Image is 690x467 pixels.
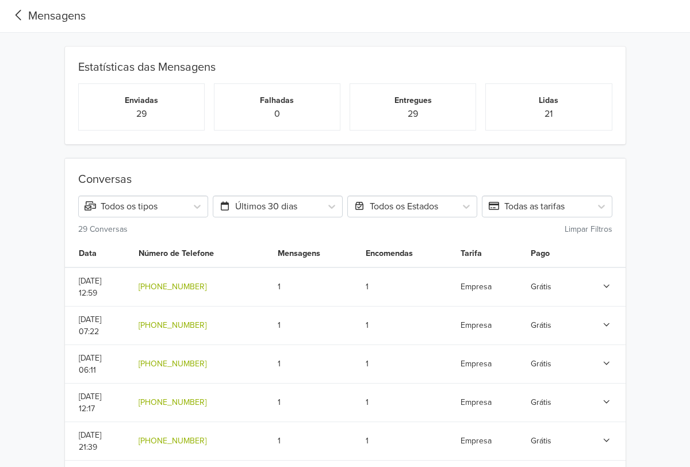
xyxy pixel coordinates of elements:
span: Últimos 30 dias [219,201,297,212]
span: Empresa [461,397,492,407]
th: Tarifa [454,240,524,267]
small: 29 Conversas [78,224,128,234]
div: Conversas [78,173,612,191]
td: 1 [359,344,454,383]
a: [PHONE_NUMBER] [139,359,206,369]
span: [DATE] 07:22 [79,315,101,336]
td: 1 [271,344,359,383]
td: 1 [359,306,454,344]
span: Grátis [531,397,551,407]
span: Todas as tarifas [488,201,565,212]
td: 1 [359,422,454,460]
span: [DATE] 21:39 [79,430,101,452]
a: [PHONE_NUMBER] [139,282,206,292]
td: 1 [271,422,359,460]
small: Limpar Filtros [565,224,612,234]
th: Encomendas [359,240,454,267]
small: Lidas [539,95,558,105]
th: Data [65,240,132,267]
a: [PHONE_NUMBER] [139,397,206,407]
small: Enviadas [125,95,158,105]
a: [PHONE_NUMBER] [139,436,206,446]
span: Todos os Estados [354,201,438,212]
td: 1 [271,383,359,422]
td: 1 [359,383,454,422]
small: Entregues [394,95,432,105]
td: 1 [271,267,359,307]
p: 29 [359,107,466,121]
a: Mensagens [9,7,86,25]
p: 29 [88,107,195,121]
span: Empresa [461,282,492,292]
span: Grátis [531,320,551,330]
p: 0 [224,107,331,121]
span: Todos os tipos [85,201,158,212]
span: Empresa [461,320,492,330]
th: Pago [524,240,578,267]
span: [DATE] 06:11 [79,353,101,375]
span: [DATE] 12:59 [79,276,101,298]
span: Empresa [461,436,492,446]
small: Falhadas [260,95,294,105]
div: Estatísticas das Mensagens [74,47,617,79]
th: Número de Telefone [132,240,271,267]
th: Mensagens [271,240,359,267]
span: Grátis [531,436,551,446]
td: 1 [271,306,359,344]
span: [DATE] 12:17 [79,392,101,414]
td: 1 [359,267,454,307]
span: Grátis [531,282,551,292]
p: 21 [495,107,602,121]
span: Grátis [531,359,551,369]
span: Empresa [461,359,492,369]
a: [PHONE_NUMBER] [139,320,206,330]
